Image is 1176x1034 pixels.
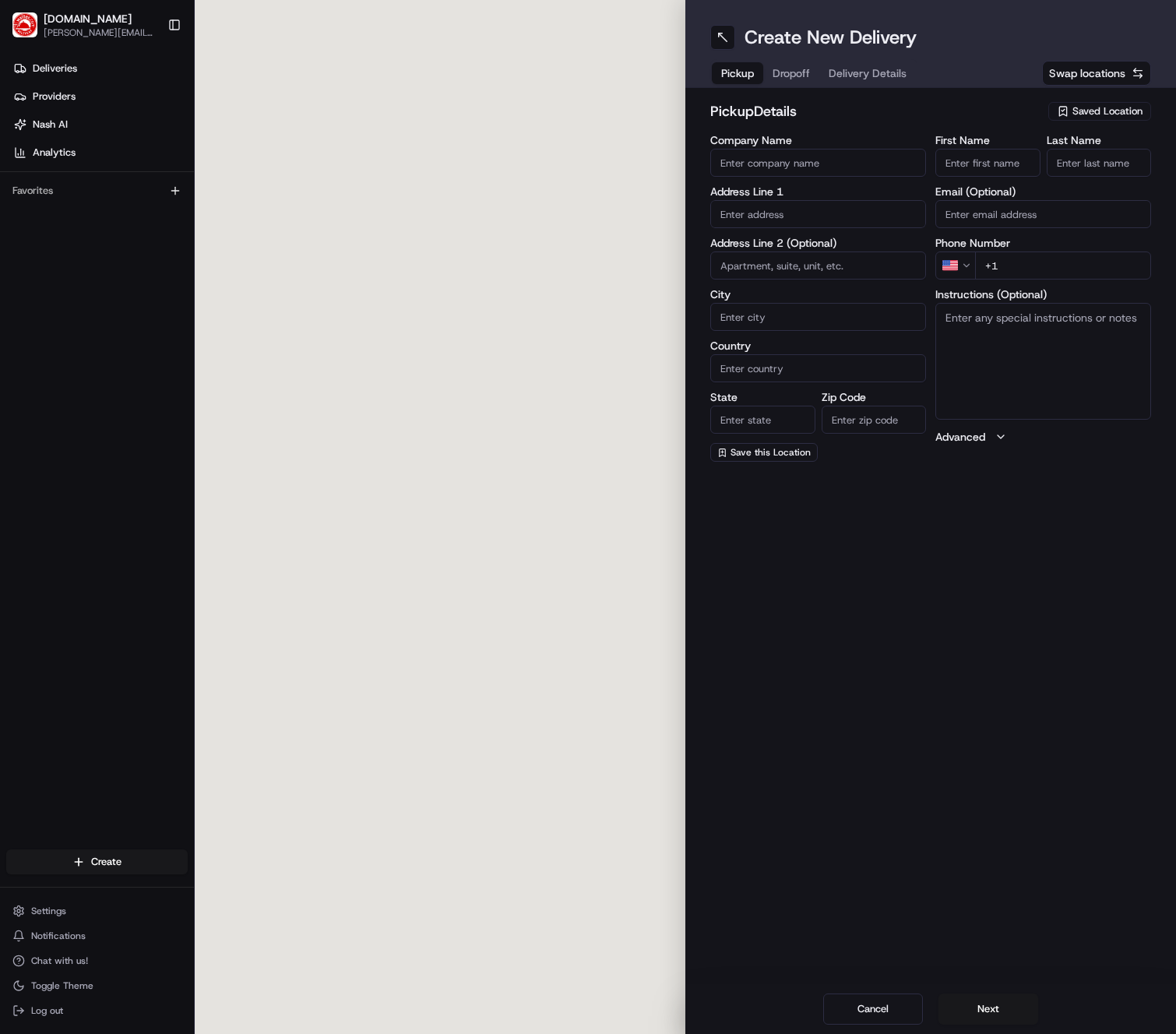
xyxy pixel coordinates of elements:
[935,429,985,445] label: Advanced
[1049,65,1125,81] span: Swap locations
[710,186,926,197] label: Address Line 1
[975,251,1151,280] input: Enter phone number
[935,237,1151,248] label: Phone Number
[721,65,754,81] span: Pickup
[938,994,1038,1025] button: Next
[710,392,815,403] label: State
[935,200,1151,228] input: Enter email address
[33,146,76,160] span: Analytics
[745,25,917,50] h1: Create New Delivery
[1047,149,1152,177] input: Enter last name
[710,354,926,382] input: Enter country
[935,186,1151,197] label: Email (Optional)
[710,135,926,146] label: Company Name
[31,930,86,942] span: Notifications
[91,855,121,869] span: Create
[935,289,1151,300] label: Instructions (Optional)
[773,65,810,81] span: Dropoff
[710,100,1039,122] h2: pickup Details
[829,65,907,81] span: Delivery Details
[731,446,811,459] span: Save this Location
[822,406,927,434] input: Enter zip code
[710,251,926,280] input: Apartment, suite, unit, etc.
[12,12,37,37] img: Waiter.com
[31,955,88,967] span: Chat with us!
[710,200,926,228] input: Enter address
[6,178,188,203] div: Favorites
[31,1004,63,1017] span: Log out
[822,392,927,403] label: Zip Code
[33,90,76,104] span: Providers
[935,135,1040,146] label: First Name
[1047,135,1152,146] label: Last Name
[823,994,923,1025] button: Cancel
[1072,104,1143,118] span: Saved Location
[33,62,77,76] span: Deliveries
[31,905,66,917] span: Settings
[33,118,68,132] span: Nash AI
[44,26,155,39] span: [PERSON_NAME][EMAIL_ADDRESS][PERSON_NAME][DOMAIN_NAME]
[710,149,926,177] input: Enter company name
[710,406,815,434] input: Enter state
[935,149,1040,177] input: Enter first name
[710,303,926,331] input: Enter city
[710,340,926,351] label: Country
[44,11,132,26] span: [DOMAIN_NAME]
[710,289,926,300] label: City
[710,237,926,248] label: Address Line 2 (Optional)
[31,979,93,992] span: Toggle Theme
